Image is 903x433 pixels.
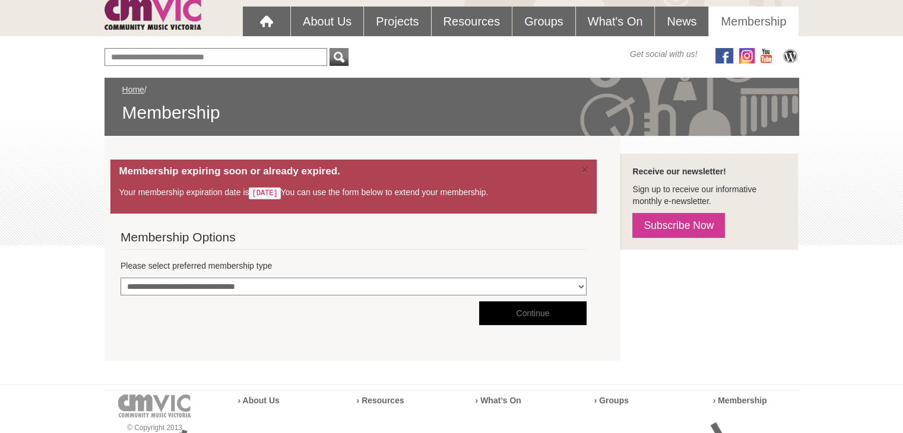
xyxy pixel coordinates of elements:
[632,167,725,176] strong: Receive our newsletter!
[739,48,755,63] img: icon-instagram.png
[249,187,280,199] code: [DATE]
[119,186,576,199] p: Your membership expiration date is You can use the form below to extend your membership.
[119,165,576,177] h4: Membership expiring soon or already expired.
[476,396,521,405] a: › What’s On
[632,183,786,207] p: Sign up to receive our informative monthly e-newsletter.
[632,213,725,238] a: Subscribe Now
[121,260,587,272] label: Please select preferred membership type
[781,48,799,63] img: CMVic Blog
[479,301,587,325] button: Continue
[118,394,191,418] img: cmvic-logo-footer.png
[122,101,781,124] span: Membership
[357,396,404,405] a: › Resources
[576,7,655,36] a: What's On
[291,7,363,36] a: About Us
[581,164,588,176] a: ×
[630,48,698,60] span: Get social with us!
[121,225,587,250] legend: Membership Options
[122,85,144,94] a: Home
[122,84,781,124] div: /
[364,7,430,36] a: Projects
[512,7,575,36] a: Groups
[594,396,629,405] a: › Groups
[713,396,767,405] a: › Membership
[432,7,512,36] a: Resources
[238,396,280,405] a: › About Us
[709,7,798,36] a: Membership
[655,7,708,36] a: News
